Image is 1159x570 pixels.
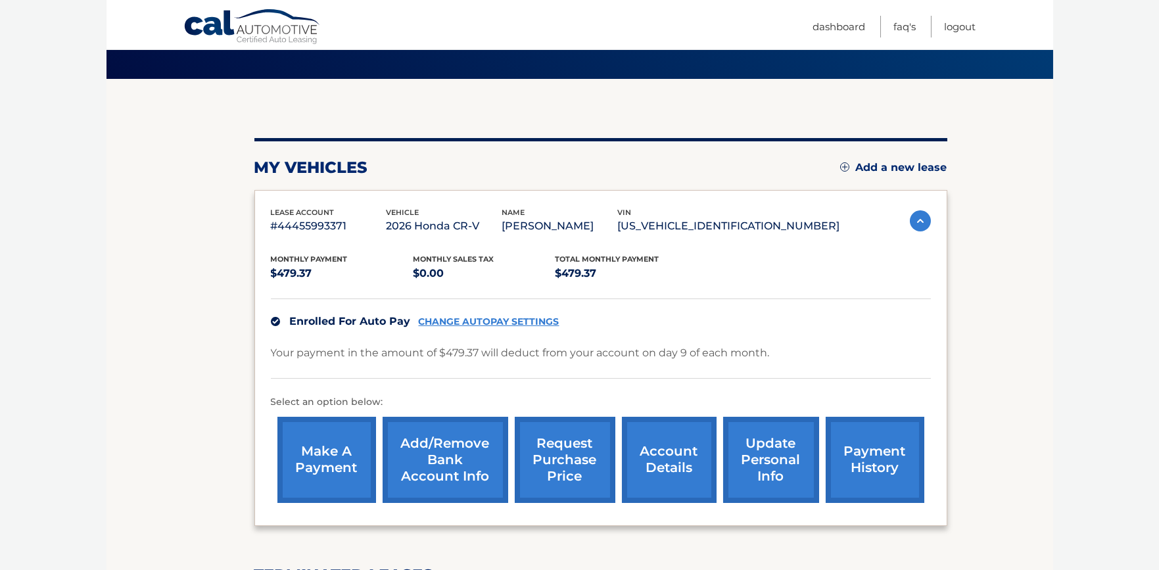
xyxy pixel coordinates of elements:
[840,161,947,174] a: Add a new lease
[271,394,931,410] p: Select an option below:
[502,217,618,235] p: [PERSON_NAME]
[271,344,770,362] p: Your payment in the amount of $479.37 will deduct from your account on day 9 of each month.
[413,254,494,264] span: Monthly sales Tax
[840,162,849,172] img: add.svg
[945,16,976,37] a: Logout
[383,417,508,503] a: Add/Remove bank account info
[271,264,414,283] p: $479.37
[254,158,368,178] h2: my vehicles
[271,254,348,264] span: Monthly Payment
[556,264,698,283] p: $479.37
[618,208,632,217] span: vin
[419,316,559,327] a: CHANGE AUTOPAY SETTINGS
[183,9,321,47] a: Cal Automotive
[826,417,924,503] a: payment history
[894,16,916,37] a: FAQ's
[813,16,866,37] a: Dashboard
[413,264,556,283] p: $0.00
[271,317,280,326] img: check.svg
[618,217,840,235] p: [US_VEHICLE_IDENTIFICATION_NUMBER]
[271,208,335,217] span: lease account
[387,208,419,217] span: vehicle
[290,315,411,327] span: Enrolled For Auto Pay
[502,208,525,217] span: name
[556,254,659,264] span: Total Monthly Payment
[723,417,819,503] a: update personal info
[910,210,931,231] img: accordion-active.svg
[515,417,615,503] a: request purchase price
[622,417,717,503] a: account details
[271,217,387,235] p: #44455993371
[277,417,376,503] a: make a payment
[387,217,502,235] p: 2026 Honda CR-V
